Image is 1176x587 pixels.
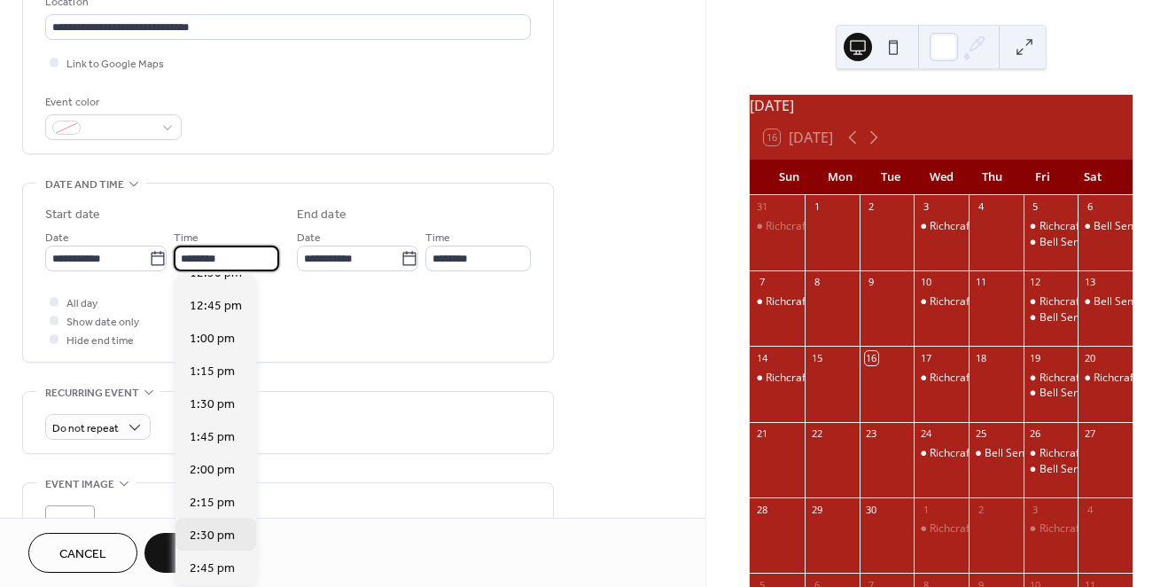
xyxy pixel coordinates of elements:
div: Thu [967,160,1017,195]
span: 2:15 pm [190,494,235,513]
div: 26 [1029,427,1042,441]
div: Richcraft Sensplex (East) [1040,371,1161,386]
div: 3 [919,200,932,214]
span: 1:15 pm [190,363,235,381]
div: Bell Sensplex (West) [1024,386,1079,401]
div: 25 [974,427,987,441]
div: 1 [919,503,932,516]
div: 1 [810,200,823,214]
div: 4 [974,200,987,214]
div: 10 [919,276,932,289]
span: Do not repeat [52,419,119,439]
div: 17 [919,351,932,364]
div: Sun [764,160,814,195]
div: Start date [45,206,100,224]
div: Bell Sensplex (West) [1024,235,1079,250]
div: Richcraft Sensplex (East) [766,294,887,309]
div: Richcraft Sensplex (East) [930,521,1051,536]
div: Richcraft Sensplex (East) [1040,446,1161,461]
span: Recurring event [45,384,139,403]
div: Bell Sensplex (West) [1078,219,1133,234]
div: ; [45,505,95,555]
div: Richcraft Sensplex (East) [1024,446,1079,461]
div: 2 [865,200,878,214]
span: Cancel [59,545,106,564]
span: Hide end time [66,332,134,350]
span: Time [174,229,199,247]
div: 6 [1083,200,1096,214]
div: Fri [1017,160,1068,195]
div: Richcraft Sensplex (East) [914,371,969,386]
div: Bell Sensplex (West) [1024,462,1079,477]
div: 11 [974,276,987,289]
div: Richcraft Sensplex (East) [914,446,969,461]
div: Richcraft Sensplex (East) [914,521,969,536]
div: Bell Sensplex (West) [985,446,1085,461]
div: 31 [755,200,768,214]
div: 24 [919,427,932,441]
div: 27 [1083,427,1096,441]
div: 9 [865,276,878,289]
span: Date [297,229,321,247]
div: Bell Sensplex (West) [1040,462,1140,477]
div: Bell Sensplex (West) [1040,235,1140,250]
div: End date [297,206,347,224]
div: Bell Sensplex (West) [1024,310,1079,325]
div: 19 [1029,351,1042,364]
div: Richcraft Sensplex (East) [1024,521,1079,536]
div: 16 [865,351,878,364]
div: 22 [810,427,823,441]
div: 8 [810,276,823,289]
div: Richcraft Sensplex (East) [1040,219,1161,234]
div: 14 [755,351,768,364]
div: Richcraft Sensplex (East) [1040,521,1161,536]
span: 12:45 pm [190,297,242,316]
span: Date and time [45,176,124,194]
div: Richcraft Sensplex (East) [930,446,1051,461]
span: Time [425,229,450,247]
div: 23 [865,427,878,441]
div: Richcraft Sensplex (East) [1024,371,1079,386]
span: 2:30 pm [190,527,235,545]
div: Richcraft Sensplex (East) [750,371,805,386]
div: Richcraft Sensplex (East) [766,219,887,234]
div: 13 [1083,276,1096,289]
div: Bell Sensplex (West) [1078,294,1133,309]
span: 1:45 pm [190,428,235,447]
div: 12 [1029,276,1042,289]
div: Richcraft Sensplex (East) [914,219,969,234]
div: Richcraft Sensplex (East) [1040,294,1161,309]
div: 29 [810,503,823,516]
div: 30 [865,503,878,516]
div: 2 [974,503,987,516]
span: Show date only [66,313,139,332]
div: Wed [916,160,967,195]
div: Mon [814,160,865,195]
div: 5 [1029,200,1042,214]
div: Richcraft Sensplex (East) [930,371,1051,386]
div: 4 [1083,503,1096,516]
div: Bell Sensplex (West) [1040,386,1140,401]
div: Bell Sensplex (West) [1040,310,1140,325]
div: Richcraft Sensplex (East) [1078,371,1133,386]
div: Richcraft Sensplex (East) [766,371,887,386]
span: 2:45 pm [190,560,235,578]
button: Cancel [28,533,137,573]
span: Link to Google Maps [66,55,164,74]
span: 1:00 pm [190,330,235,348]
div: 20 [1083,351,1096,364]
div: Richcraft Sensplex (East) [930,219,1051,234]
div: 18 [974,351,987,364]
div: 15 [810,351,823,364]
span: 2:00 pm [190,461,235,480]
div: Bell Sensplex (West) [969,446,1024,461]
div: Richcraft Sensplex (East) [914,294,969,309]
button: Save [144,533,236,573]
div: 3 [1029,503,1042,516]
div: 7 [755,276,768,289]
div: [DATE] [750,95,1133,116]
span: 1:30 pm [190,395,235,414]
div: Richcraft Sensplex (East) [1024,294,1079,309]
div: Richcraft Sensplex (East) [1024,219,1079,234]
div: Richcraft Sensplex (East) [750,219,805,234]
